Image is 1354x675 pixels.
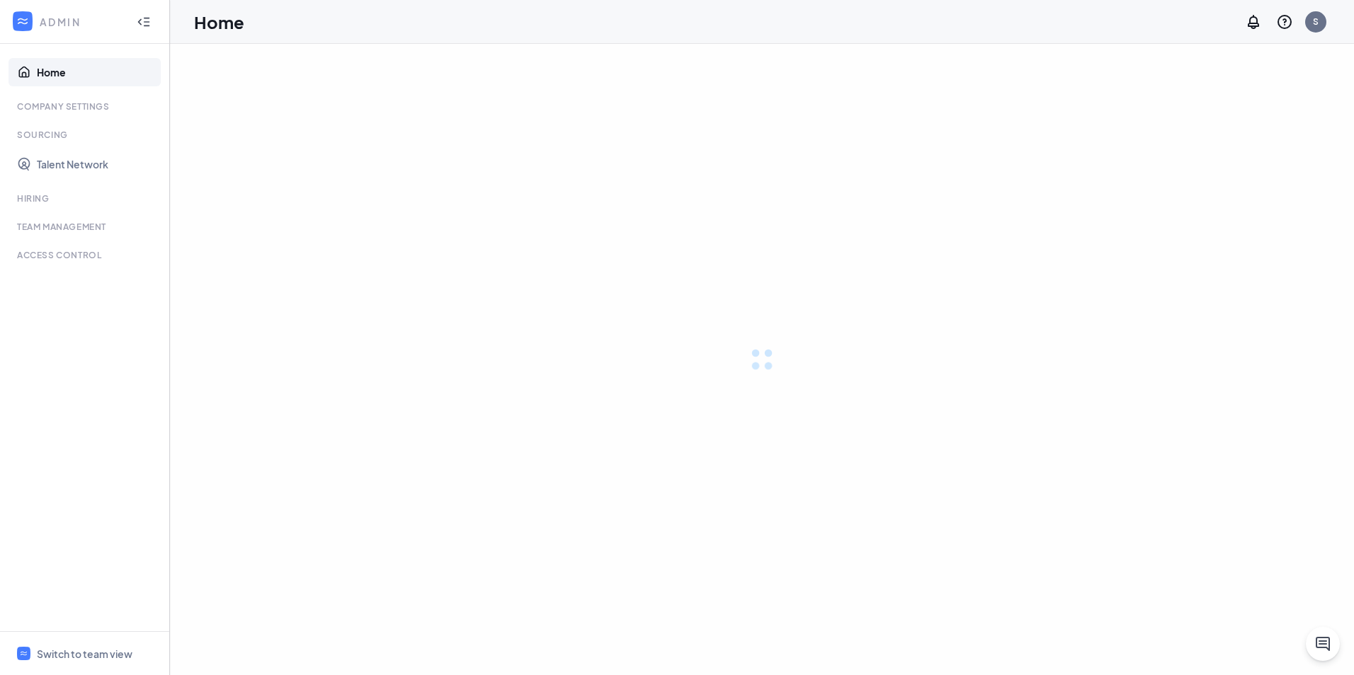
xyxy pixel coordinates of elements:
[37,58,158,86] a: Home
[137,15,151,29] svg: Collapse
[1276,13,1293,30] svg: QuestionInfo
[194,10,244,34] h1: Home
[17,221,155,233] div: Team Management
[17,192,155,204] div: Hiring
[17,100,155,112] div: Company Settings
[17,129,155,141] div: Sourcing
[17,249,155,261] div: Access control
[1306,627,1340,661] button: ChatActive
[1313,16,1319,28] div: S
[37,647,132,661] div: Switch to team view
[37,150,158,178] a: Talent Network
[1314,635,1331,652] svg: ChatActive
[19,649,28,658] svg: WorkstreamLogo
[1245,13,1262,30] svg: Notifications
[40,15,124,29] div: ADMIN
[16,14,30,28] svg: WorkstreamLogo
